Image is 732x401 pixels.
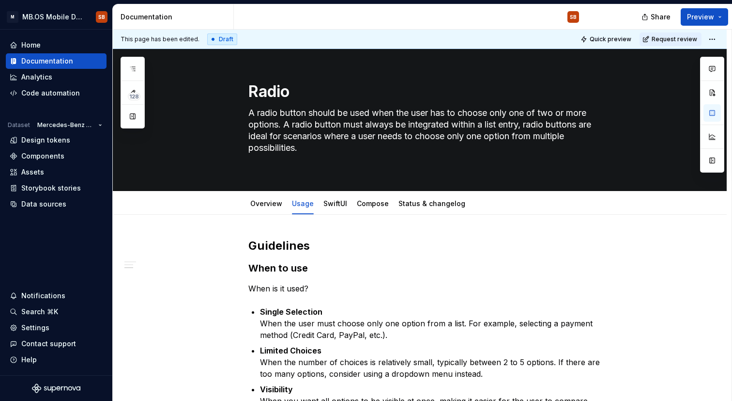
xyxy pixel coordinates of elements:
[570,13,577,21] div: SB
[6,164,107,180] a: Assets
[248,238,614,254] h2: Guidelines
[32,384,80,393] svg: Supernova Logo
[6,69,107,85] a: Analytics
[320,193,351,213] div: SwiftUI
[98,13,105,21] div: SB
[590,35,631,43] span: Quick preview
[21,323,49,333] div: Settings
[6,148,107,164] a: Components
[6,320,107,336] a: Settings
[37,121,94,129] span: Mercedes-Benz 2.0
[250,199,282,208] a: Overview
[246,80,612,103] textarea: Radio
[248,261,614,275] h3: When to use
[357,199,389,208] a: Compose
[6,53,107,69] a: Documentation
[260,306,614,341] p: When the user must choose only one option from a list. For example, selecting a payment method (C...
[128,93,140,100] span: 128
[21,355,37,365] div: Help
[260,346,321,355] strong: Limited Choices
[6,85,107,101] a: Code automation
[260,307,322,317] strong: Single Selection
[21,72,52,82] div: Analytics
[6,132,107,148] a: Design tokens
[22,12,84,22] div: MB.OS Mobile Design System
[21,151,64,161] div: Components
[21,88,80,98] div: Code automation
[21,183,81,193] div: Storybook stories
[248,283,614,294] p: When is it used?
[398,199,465,208] a: Status & changelog
[21,40,41,50] div: Home
[207,33,237,45] div: Draft
[6,196,107,212] a: Data sources
[246,193,286,213] div: Overview
[6,180,107,196] a: Storybook stories
[288,193,318,213] div: Usage
[21,199,66,209] div: Data sources
[652,35,697,43] span: Request review
[323,199,347,208] a: SwiftUI
[246,105,612,167] textarea: A radio button should be used when the user has to choose only one of two or more options. A radi...
[6,37,107,53] a: Home
[687,12,714,22] span: Preview
[21,339,76,349] div: Contact support
[6,352,107,368] button: Help
[21,167,44,177] div: Assets
[395,193,469,213] div: Status & changelog
[681,8,728,26] button: Preview
[6,288,107,304] button: Notifications
[21,135,70,145] div: Design tokens
[7,11,18,23] div: M
[2,6,110,27] button: MMB.OS Mobile Design SystemSB
[651,12,671,22] span: Share
[21,307,58,317] div: Search ⌘K
[121,12,229,22] div: Documentation
[353,193,393,213] div: Compose
[21,291,65,301] div: Notifications
[637,8,677,26] button: Share
[33,118,107,132] button: Mercedes-Benz 2.0
[292,199,314,208] a: Usage
[640,32,701,46] button: Request review
[260,345,614,380] p: When the number of choices is relatively small, typically between 2 to 5 options. If there are to...
[8,121,30,129] div: Dataset
[578,32,636,46] button: Quick preview
[260,385,293,394] strong: Visibility
[6,304,107,320] button: Search ⌘K
[6,336,107,352] button: Contact support
[121,35,199,43] span: This page has been edited.
[21,56,73,66] div: Documentation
